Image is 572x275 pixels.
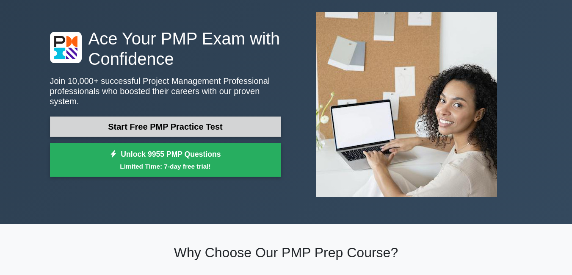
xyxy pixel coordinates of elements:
[50,76,281,106] p: Join 10,000+ successful Project Management Professional professionals who boosted their careers w...
[50,244,522,261] h2: Why Choose Our PMP Prep Course?
[50,28,281,69] h1: Ace Your PMP Exam with Confidence
[50,143,281,177] a: Unlock 9955 PMP QuestionsLimited Time: 7-day free trial!
[61,161,271,171] small: Limited Time: 7-day free trial!
[50,117,281,137] a: Start Free PMP Practice Test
